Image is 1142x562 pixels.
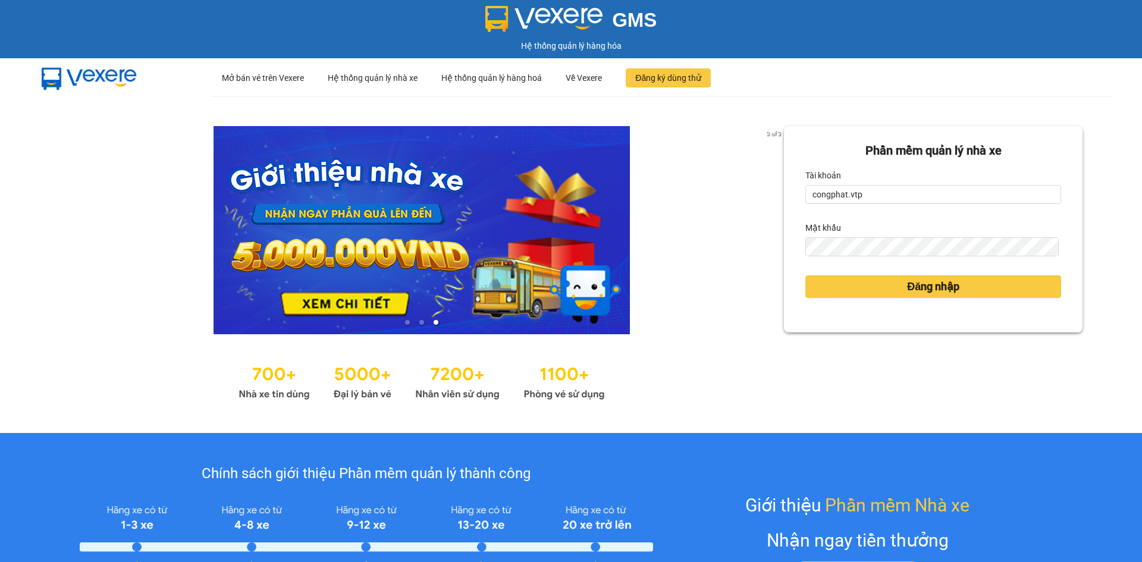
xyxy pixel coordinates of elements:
[763,126,784,142] p: 3 of 3
[635,71,701,84] span: Đăng ký dùng thử
[805,218,841,237] label: Mật khẩu
[626,68,711,87] button: Đăng ký dùng thử
[767,526,949,554] div: Nhận ngay tiền thưởng
[767,126,784,334] button: next slide / item
[3,39,1139,52] div: Hệ thống quản lý hàng hóa
[612,9,657,31] span: GMS
[80,463,652,485] div: Chính sách giới thiệu Phần mềm quản lý thành công
[907,278,959,295] span: Đăng nhập
[419,320,424,325] li: slide item 2
[59,126,76,334] button: previous slide / item
[30,58,149,98] img: mbUUG5Q.png
[328,59,418,97] div: Hệ thống quản lý nhà xe
[485,6,603,32] img: logo 2
[745,491,970,519] div: Giới thiệu
[805,185,1061,204] input: Tài khoản
[485,18,657,27] a: GMS
[805,166,841,185] label: Tài khoản
[566,59,602,97] div: Về Vexere
[805,142,1061,160] div: Phần mềm quản lý nhà xe
[805,237,1058,256] input: Mật khẩu
[825,491,970,519] span: Phần mềm Nhà xe
[434,320,438,325] li: slide item 3
[222,59,304,97] div: Mở bán vé trên Vexere
[239,358,605,403] img: Statistics.png
[805,275,1061,298] button: Đăng nhập
[405,320,410,325] li: slide item 1
[441,59,542,97] div: Hệ thống quản lý hàng hoá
